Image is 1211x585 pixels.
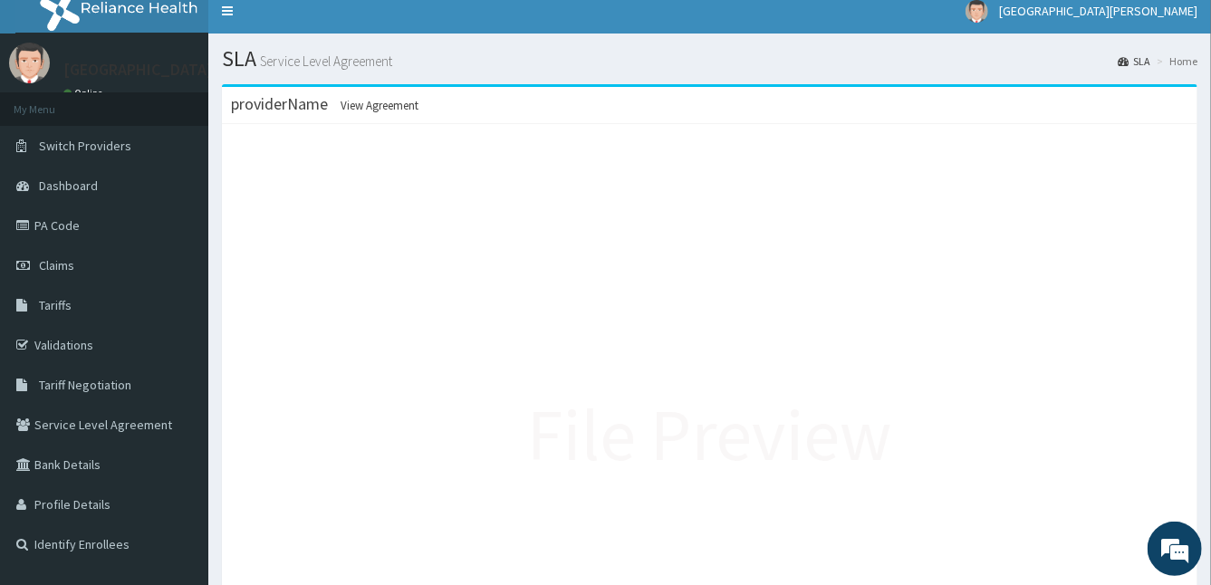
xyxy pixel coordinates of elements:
small: Service Level Agreement [256,54,392,68]
h3: providerName [231,96,418,112]
a: Online [63,87,107,100]
h1: SLA [222,47,1197,71]
li: Home [1152,53,1197,69]
p: File Preview [528,383,892,486]
a: SLA [1118,53,1150,69]
p: [GEOGRAPHIC_DATA][PERSON_NAME] [63,62,332,78]
span: Dashboard [39,177,98,194]
img: User Image [9,43,50,83]
span: [GEOGRAPHIC_DATA][PERSON_NAME] [999,3,1197,19]
span: Tariffs [39,297,72,313]
span: Claims [39,257,74,273]
span: View Agreement [341,98,418,113]
span: Switch Providers [39,138,131,154]
span: Tariff Negotiation [39,377,131,393]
